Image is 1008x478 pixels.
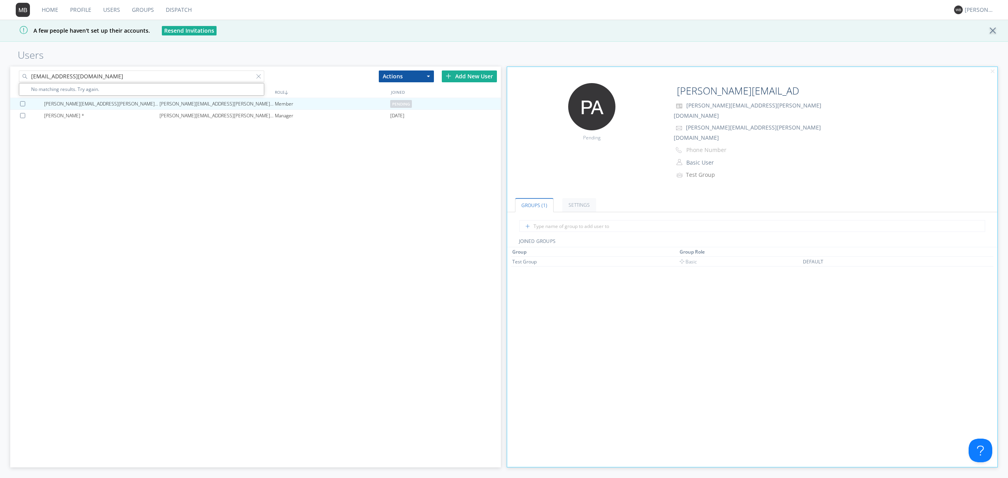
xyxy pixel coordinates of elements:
[515,198,554,212] a: Groups (1)
[507,238,998,247] div: JOINED GROUPS
[6,27,150,34] span: A few people haven't set up their accounts.
[275,110,390,122] div: Manager
[519,220,986,232] input: Type name of group to add user to
[389,86,505,98] div: JOINED
[674,83,801,99] input: Name
[511,247,678,257] th: Toggle SortBy
[568,83,615,130] img: 373638.png
[16,3,30,17] img: 373638.png
[676,147,682,153] img: phone-outline.svg
[10,98,501,110] a: [PERSON_NAME][EMAIL_ADDRESS][PERSON_NAME][DOMAIN_NAME][PERSON_NAME][EMAIL_ADDRESS][PERSON_NAME][D...
[275,98,390,109] div: Member
[442,70,497,82] div: Add New User
[512,258,571,265] div: Test Group
[562,198,596,212] a: Settings
[390,110,404,122] span: [DATE]
[678,247,802,257] th: Toggle SortBy
[390,100,412,108] span: pending
[273,86,389,98] div: ROLE
[990,69,995,74] img: cancel.svg
[19,70,264,82] input: Search users
[446,73,451,79] img: plus.svg
[162,26,217,35] button: Resend Invitations
[674,124,821,141] span: [PERSON_NAME][EMAIL_ADDRESS][PERSON_NAME][DOMAIN_NAME]
[379,70,434,82] button: Actions
[803,258,862,265] div: DEFAULT
[954,6,963,14] img: 373638.png
[676,170,684,180] img: icon-alert-users-thin-outline.svg
[676,159,682,165] img: person-outline.svg
[583,134,600,141] span: Pending
[969,439,992,462] iframe: Toggle Customer Support
[31,85,262,94] span: No matching results. Try again.
[680,258,697,265] span: Basic
[802,247,945,257] th: Toggle SortBy
[159,110,275,122] div: [PERSON_NAME][EMAIL_ADDRESS][PERSON_NAME][DOMAIN_NAME]
[44,110,159,122] div: [PERSON_NAME] *
[965,6,994,14] div: [PERSON_NAME]
[44,98,159,109] div: [PERSON_NAME][EMAIL_ADDRESS][PERSON_NAME][DOMAIN_NAME]
[674,102,821,119] span: [PERSON_NAME][EMAIL_ADDRESS][PERSON_NAME][DOMAIN_NAME]
[684,157,762,168] button: Basic User
[159,98,275,109] div: [PERSON_NAME][EMAIL_ADDRESS][PERSON_NAME][DOMAIN_NAME]
[686,171,752,179] div: Test Group
[10,110,501,122] a: [PERSON_NAME] *[PERSON_NAME][EMAIL_ADDRESS][PERSON_NAME][DOMAIN_NAME]Manager[DATE]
